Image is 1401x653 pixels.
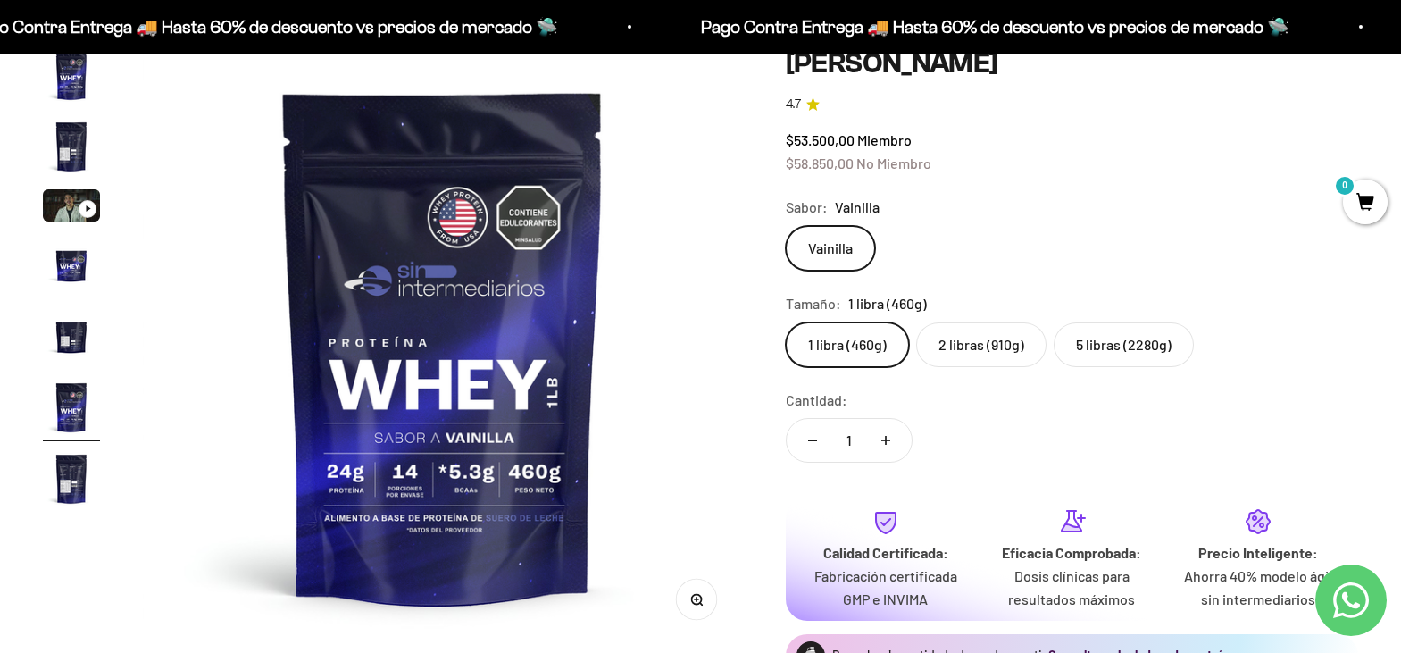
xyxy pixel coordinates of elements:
a: 4.74.7 de 5.0 estrellas [786,95,1358,114]
button: Ir al artículo 3 [43,189,100,227]
label: Cantidad: [786,389,847,412]
button: Ir al artículo 2 [43,118,100,180]
button: Ir al artículo 4 [43,236,100,298]
img: Proteína Whey - Vainilla [43,46,100,104]
img: Proteína Whey - Vainilla [43,379,100,436]
strong: Eficacia Comprobada: [1002,544,1141,561]
button: Ir al artículo 7 [43,450,100,513]
legend: Tamaño: [786,292,841,315]
span: Vainilla [835,196,880,219]
button: Aumentar cantidad [860,419,912,462]
h1: [PERSON_NAME] [786,46,1358,80]
span: No Miembro [856,155,931,172]
p: Ahorra 40% modelo ágil sin intermediarios [1180,565,1337,610]
span: Miembro [857,131,912,148]
img: Proteína Whey - Vainilla [143,46,743,647]
p: Pago Contra Entrega 🚚 Hasta 60% de descuento vs precios de mercado 🛸 [685,13,1273,41]
p: Dosis clínicas para resultados máximos [993,565,1150,610]
span: 4.7 [786,95,801,114]
button: Ir al artículo 5 [43,307,100,370]
legend: Sabor: [786,196,828,219]
img: Proteína Whey - Vainilla [43,450,100,507]
p: Fabricación certificada GMP e INVIMA [807,565,964,610]
strong: Precio Inteligente: [1198,544,1318,561]
strong: Calidad Certificada: [823,544,948,561]
span: $58.850,00 [786,155,854,172]
button: Ir al artículo 6 [43,379,100,441]
span: $53.500,00 [786,131,855,148]
a: 0 [1343,194,1388,213]
img: Proteína Whey - Vainilla [43,236,100,293]
mark: 0 [1334,175,1355,197]
span: 1 libra (460g) [848,292,927,315]
button: Reducir cantidad [787,419,838,462]
button: Ir al artículo 1 [43,46,100,109]
img: Proteína Whey - Vainilla [43,307,100,364]
img: Proteína Whey - Vainilla [43,118,100,175]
